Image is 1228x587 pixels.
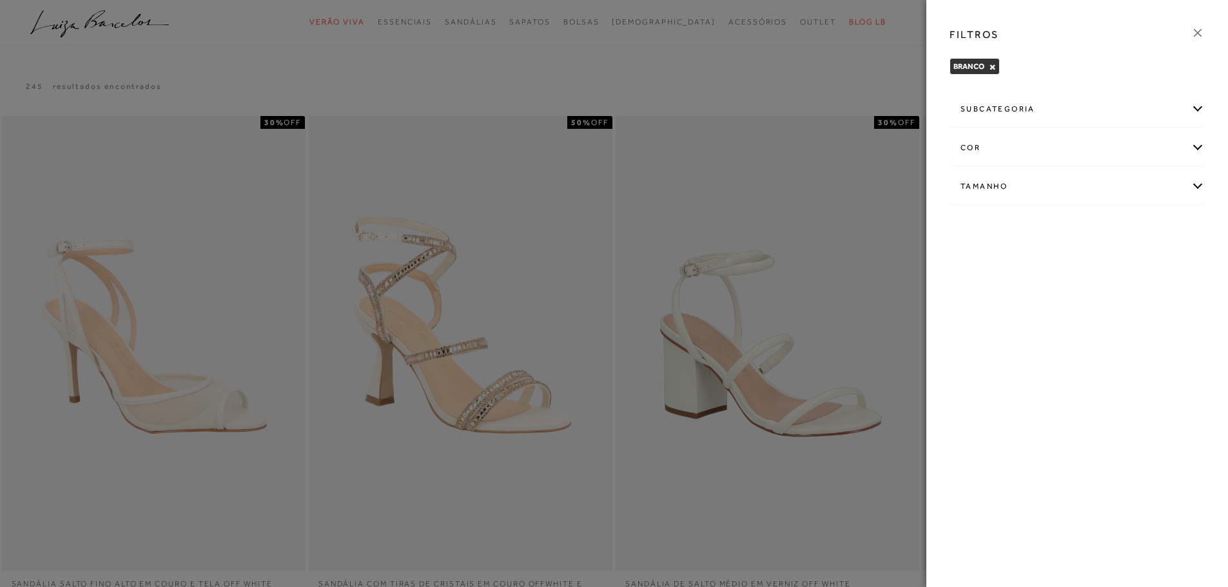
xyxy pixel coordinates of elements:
[950,27,999,42] h3: FILTROS
[950,131,1204,165] div: cor
[953,62,984,71] span: BRANCO
[950,169,1204,204] div: Tamanho
[989,63,996,72] button: BRANCO Close
[950,92,1204,126] div: subcategoria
